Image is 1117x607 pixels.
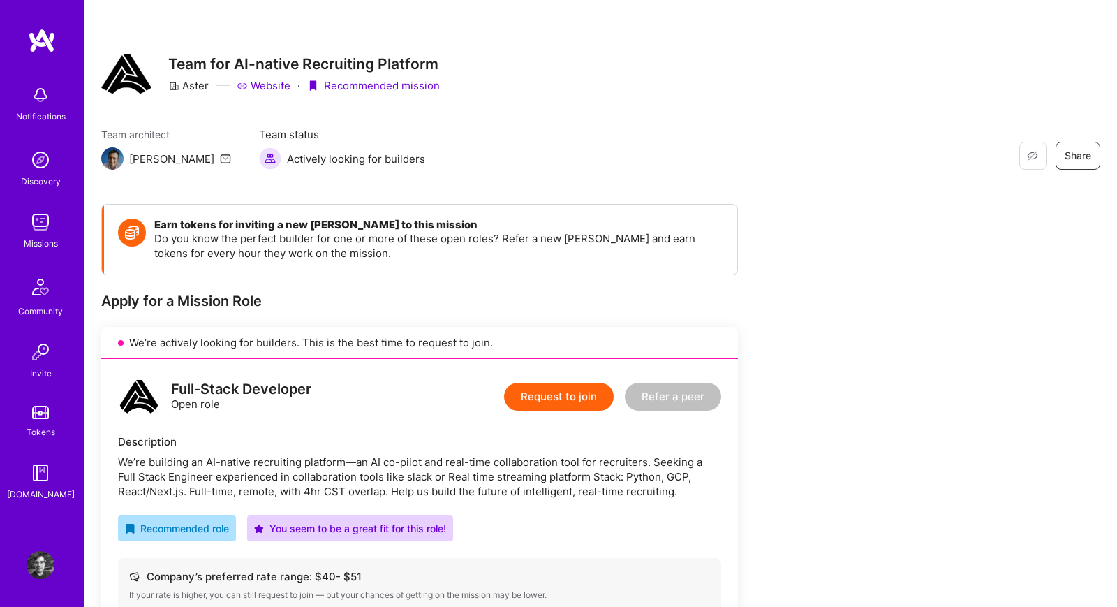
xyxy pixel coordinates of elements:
[237,78,290,93] a: Website
[118,434,721,449] div: Description
[27,459,54,487] img: guide book
[1027,150,1038,161] i: icon EyeClosed
[118,219,146,247] img: Token icon
[307,80,318,92] i: icon PurpleRibbon
[129,569,710,584] div: Company’s preferred rate range: $ 40 - $ 51
[32,406,49,419] img: tokens
[7,487,75,502] div: [DOMAIN_NAME]
[101,327,738,359] div: We’re actively looking for builders. This is the best time to request to join.
[27,146,54,174] img: discovery
[27,338,54,366] img: Invite
[21,174,61,189] div: Discovery
[23,551,58,579] a: User Avatar
[129,571,140,582] i: icon Cash
[287,152,425,166] span: Actively looking for builders
[1065,149,1091,163] span: Share
[259,127,425,142] span: Team status
[30,366,52,381] div: Invite
[24,236,58,251] div: Missions
[28,28,56,53] img: logo
[1056,142,1100,170] button: Share
[27,208,54,236] img: teamwork
[154,231,723,261] p: Do you know the perfect builder for one or more of these open roles? Refer a new [PERSON_NAME] an...
[125,524,135,534] i: icon RecommendedBadge
[125,521,229,536] div: Recommended role
[168,80,179,92] i: icon CompanyGray
[18,304,63,319] div: Community
[307,78,440,93] div: Recommended mission
[254,521,446,536] div: You seem to be a great fit for this role!
[118,376,160,418] img: logo
[27,425,55,439] div: Tokens
[101,127,231,142] span: Team architect
[24,270,57,304] img: Community
[118,455,721,499] div: We’re building an AI-native recruiting platform—an AI co-pilot and real-time collaboration tool f...
[101,292,738,310] div: Apply for a Mission Role
[129,152,214,166] div: [PERSON_NAME]
[254,524,264,534] i: icon PurpleStar
[259,147,281,170] img: Actively looking for builders
[129,590,710,601] div: If your rate is higher, you can still request to join — but your chances of getting on the missio...
[504,383,614,411] button: Request to join
[154,219,723,231] h4: Earn tokens for inviting a new [PERSON_NAME] to this mission
[625,383,721,411] button: Refer a peer
[168,78,209,93] div: Aster
[27,551,54,579] img: User Avatar
[171,382,311,411] div: Open role
[101,49,151,99] img: Company Logo
[220,153,231,164] i: icon Mail
[27,81,54,109] img: bell
[168,55,440,73] h3: Team for AI-native Recruiting Platform
[171,382,311,397] div: Full-Stack Developer
[101,147,124,170] img: Team Architect
[16,109,66,124] div: Notifications
[297,78,300,93] div: ·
